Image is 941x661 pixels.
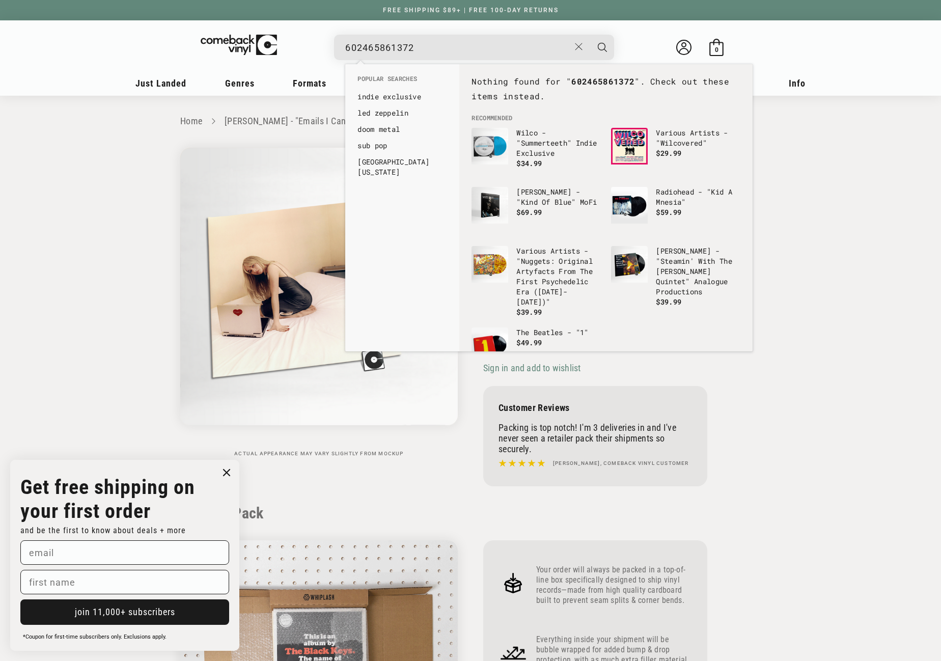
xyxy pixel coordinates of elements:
li: no_result_suggestions: led zeppelin [352,105,452,121]
li: no_result_products: Various Artists - "Wilcovered" [606,123,745,182]
li: no_result_products: Radiohead - "Kid A Mnesia" [606,182,745,241]
a: [PERSON_NAME] - "Emails I Can't Send FWD:" [225,116,396,126]
p: Your order will always be packed in a top-of-line box specifically designed to ship vinyl records... [536,565,692,605]
a: Miles Davis - "Steamin' With The Miles Davis Quintet" Analogue Productions [PERSON_NAME] - "Steam... [611,246,740,307]
a: Various Artists - "Wilcovered" Various Artists - "Wilcovered" $29.99 [611,128,740,177]
media-gallery: Gallery Viewer [180,148,458,457]
span: Info [789,78,806,89]
a: sub pop [357,141,447,151]
input: first name [20,570,229,594]
li: no_result_suggestions: indie exclusive [352,89,452,105]
p: [PERSON_NAME] - "Kind Of Blue" MoFi [516,187,601,207]
img: Radiohead - "Kid A Mnesia" [611,187,648,224]
img: Frame_4.png [499,568,528,598]
li: Popular Searches [352,74,452,89]
div: Recommended [459,64,753,351]
p: Nothing found for " ". Check out these items instead. [472,74,740,104]
a: [GEOGRAPHIC_DATA][US_STATE] [357,157,447,177]
a: indie exclusive [357,92,447,102]
li: no_result_products: Miles Davis - "Kind Of Blue" MoFi [466,182,606,241]
li: Recommended [466,114,745,123]
span: Formats [293,78,326,89]
button: Close [570,36,589,58]
li: no_result_suggestions: doom metal [352,121,452,137]
h4: [PERSON_NAME], Comeback Vinyl customer [553,459,689,467]
li: no_result_products: Various Artists - "Nuggets: Original Artyfacts From The First Psychedelic Era... [466,241,606,322]
input: When autocomplete results are available use up and down arrows to review and enter to select [345,37,570,58]
img: Various Artists - "Wilcovered" [611,128,648,164]
a: The Beatles - "1" The Beatles - "1" $49.99 [472,327,601,376]
a: Wilco - "Summerteeth" Indie Exclusive Wilco - "Summerteeth" Indie Exclusive $34.99 [472,128,601,177]
h2: How We Pack [180,504,761,522]
span: $39.99 [656,297,681,307]
input: email [20,540,229,565]
img: Wilco - "Summerteeth" Indie Exclusive [472,128,508,164]
p: Wilco - "Summerteeth" Indie Exclusive [516,128,601,158]
span: $34.99 [516,158,542,168]
div: Search [334,35,614,60]
span: $69.99 [516,207,542,217]
span: $49.99 [516,338,542,347]
img: Miles Davis - "Steamin' With The Miles Davis Quintet" Analogue Productions [611,246,648,283]
img: The Beatles - "1" [472,327,508,364]
strong: 602465861372 [571,76,634,87]
p: Various Artists - "Nuggets: Original Artyfacts From The First Psychedelic Era ([DATE]-[DATE])" [516,246,601,307]
span: *Coupon for first-time subscribers only. Exclusions apply. [23,634,167,640]
img: star5.svg [499,457,545,470]
li: no_result_products: The Beatles - "1" [466,322,606,381]
span: and be the first to know about deals + more [20,526,186,535]
span: Just Landed [135,78,186,89]
div: No Results [466,74,745,114]
a: FREE SHIPPING $89+ | FREE 100-DAY RETURNS [373,7,569,14]
span: Genres [225,78,255,89]
nav: breadcrumbs [180,114,761,129]
p: Packing is top notch! I'm 3 deliveries in and I've never seen a retailer pack their shipments so ... [499,422,692,454]
button: Close dialog [219,465,234,480]
button: join 11,000+ subscribers [20,599,229,625]
div: Popular Searches [345,64,459,185]
span: Sign in and add to wishlist [483,363,580,373]
button: Sign in and add to wishlist [483,362,584,374]
strong: Get free shipping on your first order [20,475,195,523]
li: no_result_suggestions: hotel california [352,154,452,180]
a: led zeppelin [357,108,447,118]
p: Various Artists - "Wilcovered" [656,128,740,148]
li: no_result_products: Wilco - "Summerteeth" Indie Exclusive [466,123,606,182]
a: Radiohead - "Kid A Mnesia" Radiohead - "Kid A Mnesia" $59.99 [611,187,740,236]
li: no_result_suggestions: sub pop [352,137,452,154]
a: Various Artists - "Nuggets: Original Artyfacts From The First Psychedelic Era (1965-1968)" Variou... [472,246,601,317]
a: Home [180,116,202,126]
span: $59.99 [656,207,681,217]
span: $29.99 [656,148,681,158]
p: Actual appearance may vary slightly from mockup [180,451,458,457]
button: Search [590,35,615,60]
li: no_result_products: Miles Davis - "Steamin' With The Miles Davis Quintet" Analogue Productions [606,241,745,312]
a: doom metal [357,124,447,134]
span: 0 [715,46,718,53]
img: Various Artists - "Nuggets: Original Artyfacts From The First Psychedelic Era (1965-1968)" [472,246,508,283]
img: Miles Davis - "Kind Of Blue" MoFi [472,187,508,224]
a: Miles Davis - "Kind Of Blue" MoFi [PERSON_NAME] - "Kind Of Blue" MoFi $69.99 [472,187,601,236]
p: [PERSON_NAME] - "Steamin' With The [PERSON_NAME] Quintet" Analogue Productions [656,246,740,297]
span: $39.99 [516,307,542,317]
p: Radiohead - "Kid A Mnesia" [656,187,740,207]
p: Customer Reviews [499,402,692,413]
p: The Beatles - "1" [516,327,601,338]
